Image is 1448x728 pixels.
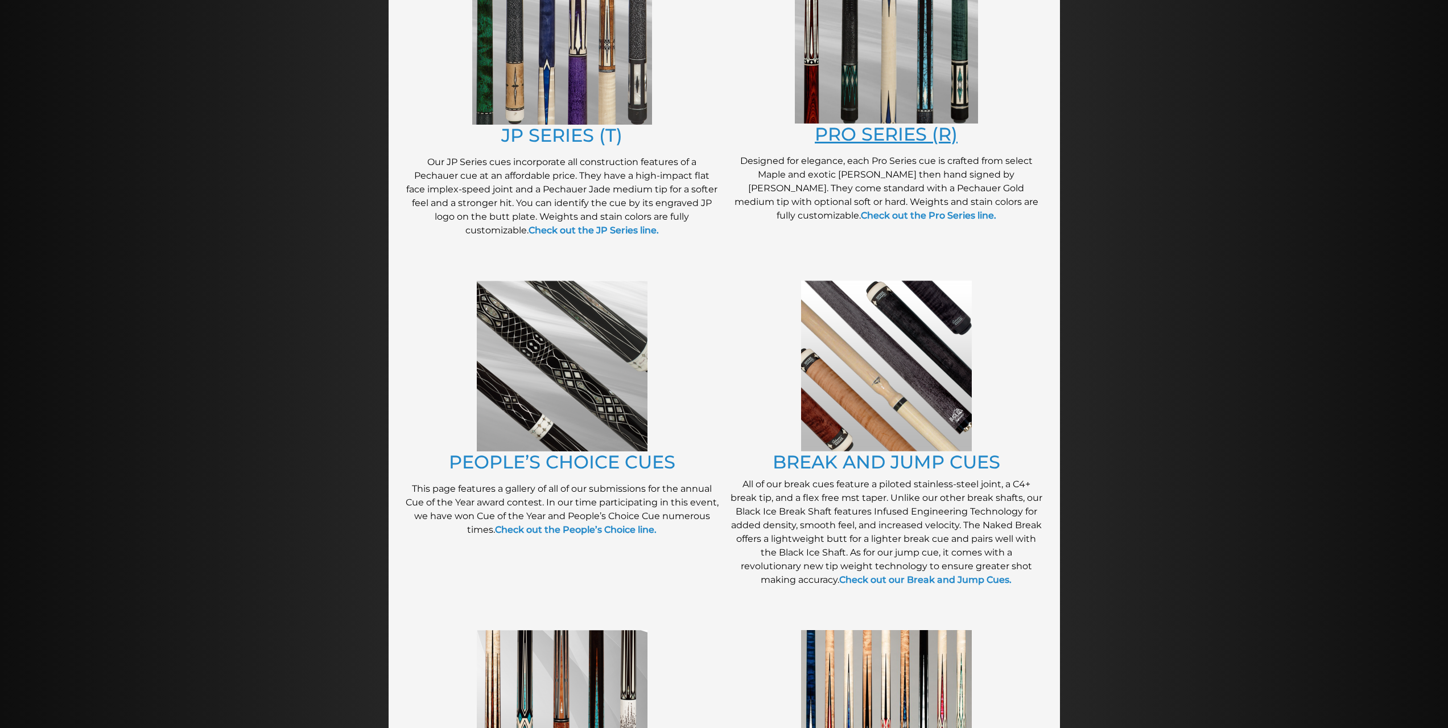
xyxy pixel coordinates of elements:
[501,124,622,146] a: JP SERIES (T)
[406,155,719,237] p: Our JP Series cues incorporate all construction features of a Pechauer cue at an affordable price...
[730,154,1043,223] p: Designed for elegance, each Pro Series cue is crafted from select Maple and exotic [PERSON_NAME] ...
[495,524,657,535] a: Check out the People’s Choice line.
[406,482,719,537] p: This page features a gallery of all of our submissions for the annual Cue of the Year award conte...
[529,225,659,236] a: Check out the JP Series line.
[815,123,958,145] a: PRO SERIES (R)
[730,478,1043,587] p: All of our break cues feature a piloted stainless-steel joint, a C4+ break tip, and a flex free m...
[861,210,996,221] a: Check out the Pro Series line.
[839,574,1012,585] a: Check out our Break and Jump Cues.
[449,451,675,473] a: PEOPLE’S CHOICE CUES
[773,451,1000,473] a: BREAK AND JUMP CUES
